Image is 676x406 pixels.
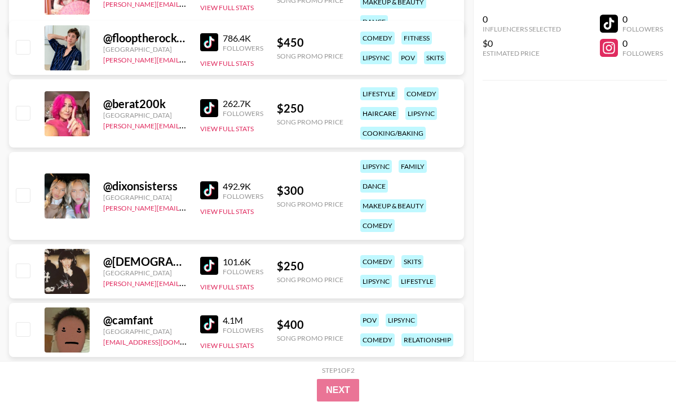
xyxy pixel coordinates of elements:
div: Followers [223,192,263,200]
div: lipsync [386,314,417,327]
div: @ berat200k [103,97,187,111]
div: Song Promo Price [277,118,343,126]
div: lipsync [360,51,392,64]
button: View Full Stats [200,283,254,291]
button: View Full Stats [200,59,254,68]
img: TikTok [200,99,218,117]
div: $ 250 [277,259,343,273]
div: Step 1 of 2 [322,366,355,374]
button: View Full Stats [200,341,254,350]
div: lipsync [360,275,392,288]
a: [EMAIL_ADDRESS][DOMAIN_NAME] [103,336,217,346]
div: 4.1M [223,315,263,326]
div: [GEOGRAPHIC_DATA] [103,269,187,277]
div: comedy [360,32,395,44]
button: View Full Stats [200,124,254,133]
div: Followers [622,25,663,33]
div: lipsync [360,160,392,173]
div: Song Promo Price [277,275,343,284]
button: Next [317,379,359,401]
a: [PERSON_NAME][EMAIL_ADDRESS][DOMAIN_NAME] [103,119,270,130]
div: fitness [401,32,432,44]
div: Followers [223,109,263,118]
div: [GEOGRAPHIC_DATA] [103,45,187,53]
div: family [399,160,427,173]
div: 0 [483,14,561,25]
div: pov [360,314,379,327]
a: [PERSON_NAME][EMAIL_ADDRESS][DOMAIN_NAME] [103,202,270,212]
div: [GEOGRAPHIC_DATA] [103,193,187,202]
div: comedy [360,255,395,268]
button: View Full Stats [200,3,254,12]
div: Song Promo Price [277,200,343,208]
div: Influencers Selected [483,25,561,33]
div: haircare [360,107,399,120]
div: Song Promo Price [277,52,343,60]
div: makeup & beauty [360,199,426,212]
div: 0 [622,14,663,25]
div: $ 300 [277,184,343,198]
div: $ 400 [277,318,343,332]
div: dance [360,15,388,28]
div: @ [DEMOGRAPHIC_DATA] [103,255,187,269]
div: Followers [622,49,663,57]
div: @ dixonsisterss [103,179,187,193]
div: [GEOGRAPHIC_DATA] [103,111,187,119]
div: [GEOGRAPHIC_DATA] [103,327,187,336]
div: @ camfant [103,313,187,327]
div: dance [360,180,388,193]
div: Followers [223,326,263,334]
div: lifestyle [399,275,436,288]
a: [PERSON_NAME][EMAIL_ADDRESS][DOMAIN_NAME] [103,53,270,64]
div: Followers [223,44,263,52]
div: skits [424,51,446,64]
div: comedy [404,87,439,100]
div: Song Promo Price [277,334,343,342]
div: 262.7K [223,98,263,109]
div: 0 [622,38,663,49]
div: comedy [360,219,395,232]
button: View Full Stats [200,207,254,216]
div: 101.6K [223,256,263,267]
div: $0 [483,38,561,49]
div: lifestyle [360,87,397,100]
div: $ 250 [277,101,343,115]
div: comedy [360,333,395,346]
div: @ flooptherocket [103,31,187,45]
a: [PERSON_NAME][EMAIL_ADDRESS][DOMAIN_NAME] [103,277,270,288]
div: lipsync [405,107,437,120]
div: cooking/baking [360,127,426,140]
div: Followers [223,267,263,276]
img: TikTok [200,181,218,199]
div: skits [401,255,423,268]
div: 786.4K [223,33,263,44]
img: TikTok [200,315,218,333]
div: $ 450 [277,35,343,50]
div: relationship [401,333,453,346]
div: 492.9K [223,181,263,192]
div: Estimated Price [483,49,561,57]
img: TikTok [200,33,218,51]
img: TikTok [200,257,218,275]
div: pov [399,51,417,64]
